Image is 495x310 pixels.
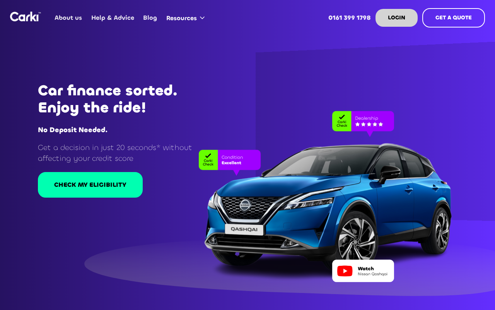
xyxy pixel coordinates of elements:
[139,3,162,33] a: Blog
[388,14,405,21] strong: LOGIN
[50,3,87,33] a: About us
[38,125,108,134] strong: No Deposit Needed.
[166,14,197,22] div: Resources
[38,142,211,164] p: Get a decision in just 20 seconds* without affecting your credit score
[162,3,212,33] div: Resources
[376,9,418,27] a: LOGIN
[435,14,472,21] strong: GET A QUOTE
[10,12,41,21] a: home
[10,12,41,21] img: Logo
[38,172,143,198] a: CHECK MY ELIGIBILITY
[328,14,371,22] strong: 0161 399 1798
[38,82,211,116] h1: Car finance sorted. Enjoy the ride!
[87,3,138,33] a: Help & Advice
[54,181,126,189] div: CHECK MY ELIGIBILITY
[324,3,376,33] a: 0161 399 1798
[422,8,485,28] a: GET A QUOTE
